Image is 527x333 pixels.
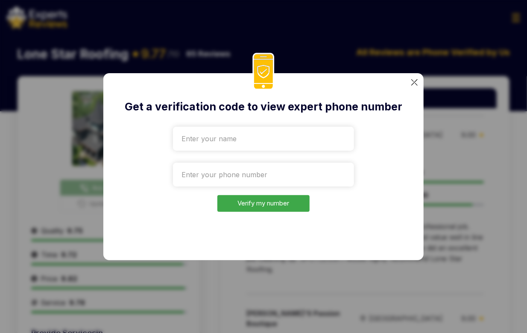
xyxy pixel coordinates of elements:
[411,79,418,86] img: categoryImgae
[173,163,354,187] input: Enter your phone number
[173,127,354,151] input: Enter your name
[252,53,275,91] img: phoneIcon
[123,99,404,115] h2: Get a verification code to view expert phone number
[217,195,310,212] button: Verify my number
